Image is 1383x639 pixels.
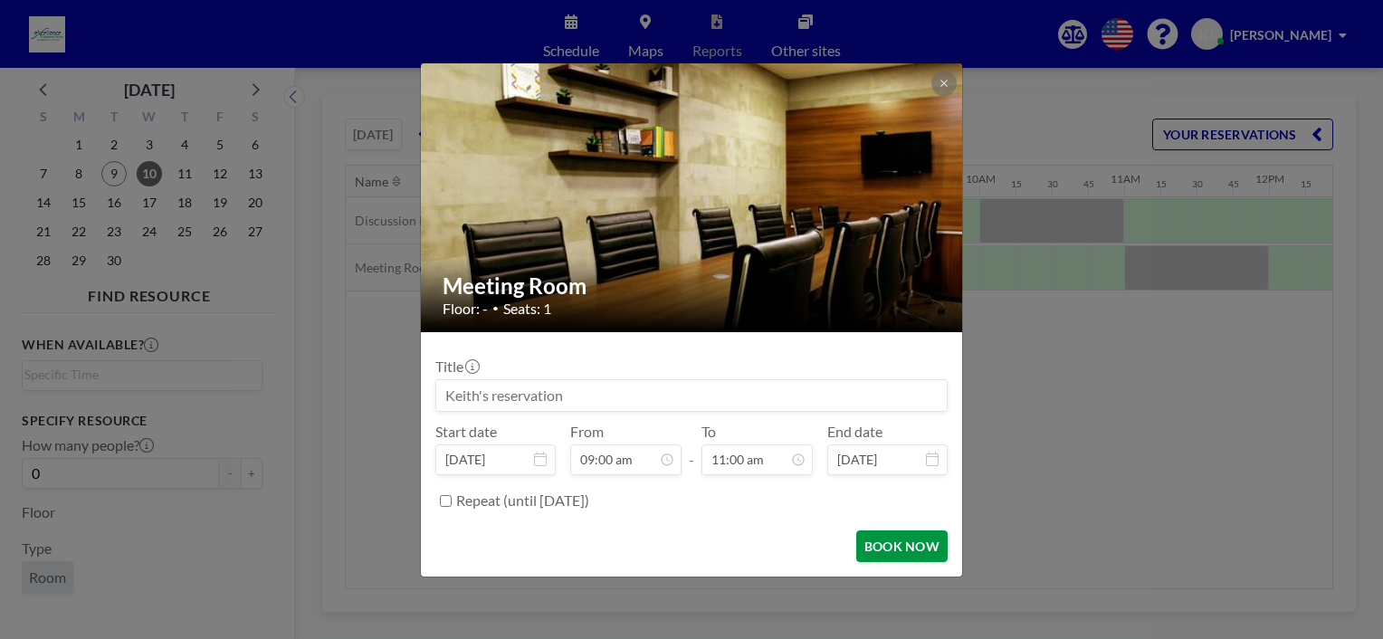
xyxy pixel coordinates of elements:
[435,358,478,376] label: Title
[856,530,948,562] button: BOOK NOW
[443,300,488,318] span: Floor: -
[570,423,604,441] label: From
[435,423,497,441] label: Start date
[436,380,947,411] input: Keith's reservation
[421,16,964,378] img: 537.jpg
[701,423,716,441] label: To
[827,423,882,441] label: End date
[492,301,499,315] span: •
[456,491,589,510] label: Repeat (until [DATE])
[689,429,694,469] span: -
[443,272,942,300] h2: Meeting Room
[503,300,551,318] span: Seats: 1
